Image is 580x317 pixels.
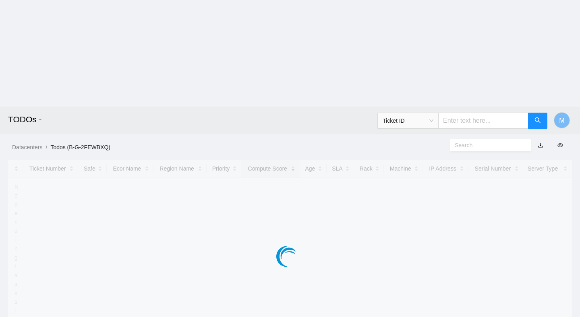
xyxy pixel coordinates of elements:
span: M [559,115,564,126]
input: Search [455,141,520,150]
span: Ticket ID [383,115,433,127]
h2: TODOs - [8,107,403,132]
a: Datacenters [12,144,42,150]
button: search [528,113,547,129]
span: eye [557,142,563,148]
button: M [554,112,570,128]
span: / [46,144,47,150]
input: Enter text here... [438,113,528,129]
span: search [534,117,541,125]
a: Todos (B-G-2FEWBXQ) [50,144,110,150]
button: download [532,139,549,152]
